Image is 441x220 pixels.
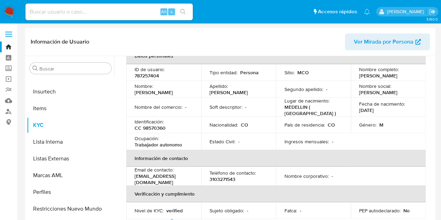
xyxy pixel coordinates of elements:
[27,83,114,100] button: Insurtech
[364,9,370,15] a: Notificaciones
[403,207,410,214] p: No
[284,98,329,104] p: Lugar de nacimiento :
[379,122,383,128] p: M
[210,176,235,182] p: 3103271543
[135,125,166,131] p: CC 98570360
[284,104,340,116] p: MEDELLIN ( [GEOGRAPHIC_DATA] )
[238,138,239,145] p: -
[166,207,183,214] p: verified
[25,7,193,16] input: Buscar usuario o caso...
[284,69,294,76] p: Sitio :
[27,134,114,150] button: Lista Interna
[245,104,246,110] p: -
[32,66,38,71] button: Buscar
[27,200,114,217] button: Restricciones Nuevo Mundo
[135,142,182,148] p: Trabajador autonomo
[210,170,256,176] p: Teléfono de contacto :
[135,89,173,96] p: [PERSON_NAME]
[284,138,329,145] p: Ingresos mensuales :
[27,167,114,184] button: Marcas AML
[135,119,164,125] p: Identificación :
[359,83,391,89] p: Nombre social :
[126,150,426,167] th: Información de contacto
[135,83,153,89] p: Nombre :
[318,8,357,15] span: Accesos rápidos
[428,8,436,15] a: Salir
[27,117,114,134] button: KYC
[185,104,187,110] p: -
[27,184,114,200] button: Perfiles
[247,207,248,214] p: -
[210,83,228,89] p: Apellido :
[135,135,159,142] p: Ocupación :
[331,173,333,179] p: -
[135,73,159,79] p: 787257404
[299,207,301,214] p: -
[170,8,173,15] span: s
[327,122,335,128] p: CO
[39,66,108,72] input: Buscar
[326,86,327,92] p: -
[359,207,401,214] p: PEP autodeclarado :
[359,73,397,79] p: [PERSON_NAME]
[297,69,309,76] p: MCO
[210,122,238,128] p: Nacionalidad :
[284,122,325,128] p: País de residencia :
[161,8,167,15] span: Alt
[359,107,374,113] p: [DATE]
[210,104,242,110] p: Soft descriptor :
[359,122,377,128] p: Género :
[284,207,297,214] p: Fatca :
[387,8,426,15] p: marcela.perdomo@mercadolibre.com.co
[176,7,190,17] button: search-icon
[345,33,430,50] button: Ver Mirada por Persona
[240,69,259,76] p: Persona
[135,104,182,110] p: Nombre del comercio :
[284,173,328,179] p: Nombre corporativo :
[241,122,248,128] p: CO
[210,138,235,145] p: Estado Civil :
[27,100,114,117] button: Items
[27,150,114,167] button: Listas Externas
[359,66,399,73] p: Nombre completo :
[31,38,89,45] h1: Información de Usuario
[210,207,244,214] p: Sujeto obligado :
[354,33,413,50] span: Ver Mirada por Persona
[210,69,237,76] p: Tipo entidad :
[210,89,248,96] p: [PERSON_NAME]
[284,86,323,92] p: Segundo apellido :
[359,89,397,96] p: [PERSON_NAME]
[135,66,165,73] p: ID de usuario :
[135,207,164,214] p: Nivel de KYC :
[135,167,174,173] p: Email de contacto :
[332,138,333,145] p: -
[126,185,426,202] th: Verificación y cumplimiento
[359,101,405,107] p: Fecha de nacimiento :
[135,173,190,185] p: [EMAIL_ADDRESS][DOMAIN_NAME]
